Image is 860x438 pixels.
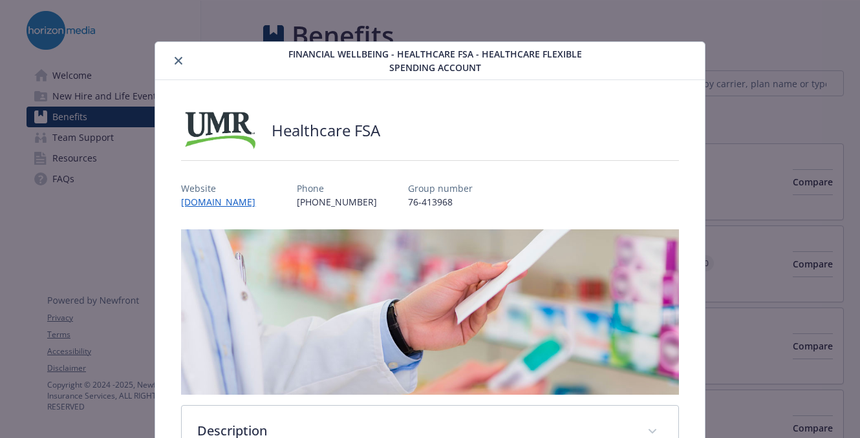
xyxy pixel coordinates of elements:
button: close [171,53,186,68]
p: Phone [297,182,377,195]
h2: Healthcare FSA [272,120,380,141]
p: Group number [408,182,473,195]
img: banner [181,229,678,395]
p: 76-413968 [408,195,473,209]
p: [PHONE_NUMBER] [297,195,377,209]
a: [DOMAIN_NAME] [181,196,266,208]
p: Website [181,182,266,195]
span: Financial Wellbeing - Healthcare FSA - Healthcare Flexible Spending Account [274,47,597,74]
img: UMR [181,111,259,150]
